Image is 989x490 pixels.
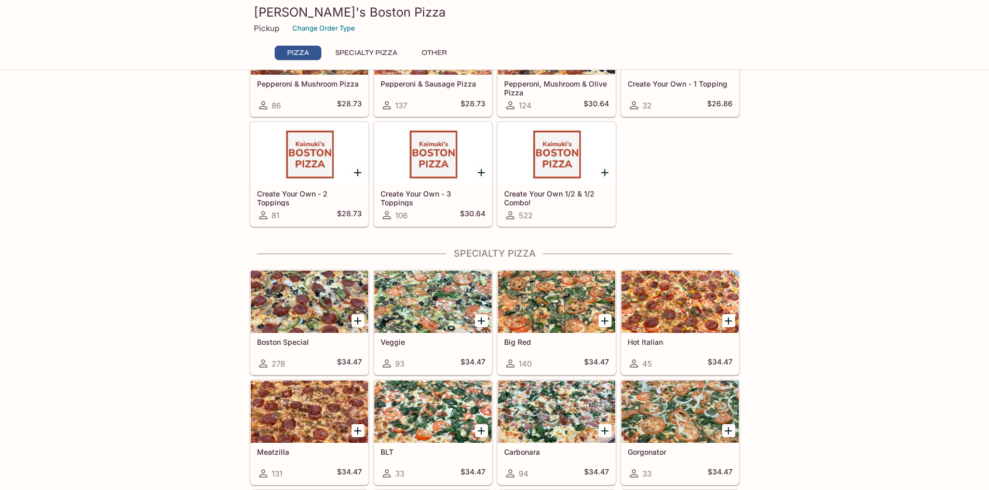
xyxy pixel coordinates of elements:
[250,270,369,375] a: Boston Special278$34.47
[250,380,369,485] a: Meatzilla131$34.47
[708,467,733,480] h5: $34.47
[330,46,403,60] button: Specialty Pizza
[584,467,609,480] h5: $34.47
[460,357,485,370] h5: $34.47
[381,338,485,346] h5: Veggie
[251,122,368,185] div: Create Your Own - 2 Toppings
[381,447,485,456] h5: BLT
[251,381,368,443] div: Meatzilla
[642,359,652,369] span: 45
[621,270,739,375] a: Hot Italian45$34.47
[621,271,739,333] div: Hot Italian
[707,99,733,111] h5: $26.86
[272,101,281,110] span: 86
[374,12,492,75] div: Pepperoni & Sausage Pizza
[251,271,368,333] div: Boston Special
[250,122,369,227] a: Create Your Own - 2 Toppings81$28.73
[272,359,285,369] span: 278
[621,381,739,443] div: Gorgonator
[475,424,488,437] button: Add BLT
[272,211,279,220] span: 81
[411,46,458,60] button: Other
[475,166,488,179] button: Add Create Your Own - 3 Toppings
[460,467,485,480] h5: $34.47
[722,424,735,437] button: Add Gorgonator
[628,447,733,456] h5: Gorgonator
[374,122,492,185] div: Create Your Own - 3 Toppings
[257,79,362,88] h5: Pepperoni & Mushroom Pizza
[628,79,733,88] h5: Create Your Own - 1 Topping
[337,209,362,221] h5: $28.73
[395,469,404,479] span: 33
[599,424,612,437] button: Add Carbonara
[519,359,532,369] span: 140
[257,447,362,456] h5: Meatzilla
[351,424,364,437] button: Add Meatzilla
[642,469,652,479] span: 33
[708,357,733,370] h5: $34.47
[381,79,485,88] h5: Pepperoni & Sausage Pizza
[504,447,609,456] h5: Carbonara
[288,20,360,36] button: Change Order Type
[374,380,492,485] a: BLT33$34.47
[395,101,407,110] span: 137
[621,12,739,75] div: Create Your Own - 1 Topping
[460,99,485,111] h5: $28.73
[250,248,740,259] h4: Specialty Pizza
[337,467,362,480] h5: $34.47
[504,79,609,96] h5: Pepperoni, Mushroom & Olive Pizza
[497,270,616,375] a: Big Red140$34.47
[251,12,368,75] div: Pepperoni & Mushroom Pizza
[374,271,492,333] div: Veggie
[519,211,533,220] span: 522
[460,209,485,221] h5: $30.64
[337,99,362,111] h5: $28.73
[257,338,362,346] h5: Boston Special
[351,314,364,327] button: Add Boston Special
[584,357,609,370] h5: $34.47
[374,381,492,443] div: BLT
[504,338,609,346] h5: Big Red
[642,101,652,110] span: 32
[275,46,321,60] button: Pizza
[519,101,532,110] span: 124
[257,189,362,206] h5: Create Your Own - 2 Toppings
[498,122,615,185] div: Create Your Own 1/2 & 1/2 Combo!
[584,99,609,111] h5: $30.64
[337,357,362,370] h5: $34.47
[628,338,733,346] h5: Hot Italian
[722,314,735,327] button: Add Hot Italian
[498,12,615,75] div: Pepperoni, Mushroom & Olive Pizza
[254,23,279,33] p: Pickup
[272,469,282,479] span: 131
[475,314,488,327] button: Add Veggie
[254,4,736,20] h3: [PERSON_NAME]'s Boston Pizza
[519,469,529,479] span: 94
[599,166,612,179] button: Add Create Your Own 1/2 & 1/2 Combo!
[395,359,404,369] span: 93
[374,270,492,375] a: Veggie93$34.47
[498,381,615,443] div: Carbonara
[621,380,739,485] a: Gorgonator33$34.47
[381,189,485,206] h5: Create Your Own - 3 Toppings
[497,122,616,227] a: Create Your Own 1/2 & 1/2 Combo!522
[504,189,609,206] h5: Create Your Own 1/2 & 1/2 Combo!
[599,314,612,327] button: Add Big Red
[498,271,615,333] div: Big Red
[374,122,492,227] a: Create Your Own - 3 Toppings106$30.64
[351,166,364,179] button: Add Create Your Own - 2 Toppings
[497,380,616,485] a: Carbonara94$34.47
[395,211,408,220] span: 106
